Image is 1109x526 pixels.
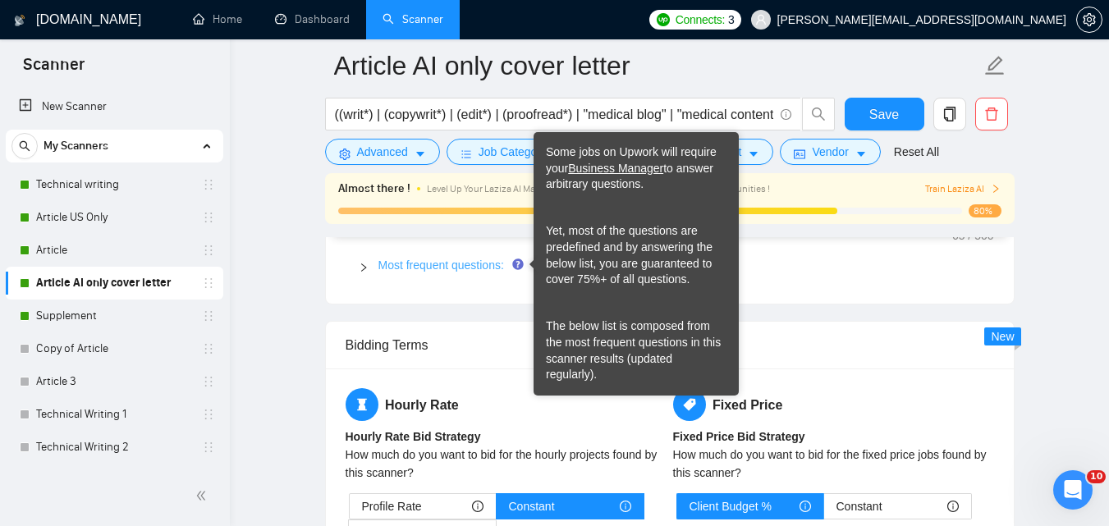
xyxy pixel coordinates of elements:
[925,181,1001,197] button: Train Laziza AI
[673,388,994,421] h5: Fixed Price
[36,464,192,496] a: Technical Writing 3
[568,162,663,175] a: Business Manager
[812,143,848,161] span: Vendor
[479,143,547,161] span: Job Category
[415,148,426,160] span: caret-down
[346,430,481,443] b: Hourly Rate Bid Strategy
[976,107,1007,121] span: delete
[346,388,378,421] span: hourglass
[335,104,773,125] input: Search Freelance Jobs...
[546,223,726,287] div: Yet, most of the questions are predefined and by answering the below list, you are guaranteed to ...
[447,139,579,165] button: barsJob Categorycaret-down
[36,365,192,398] a: Article 3
[947,501,959,512] span: info-circle
[6,90,223,123] li: New Scanner
[36,267,192,300] a: Article AI only cover letter
[334,45,981,86] input: Scanner name...
[969,204,1001,217] span: 80%
[984,55,1006,76] span: edit
[673,388,706,421] span: tag
[781,109,791,120] span: info-circle
[800,501,811,512] span: info-circle
[755,14,767,25] span: user
[36,398,192,431] a: Technical Writing 1
[794,148,805,160] span: idcard
[338,180,410,198] span: Almost there !
[461,148,472,160] span: bars
[657,13,670,26] img: upwork-logo.png
[728,11,735,29] span: 3
[202,178,215,191] span: holder
[546,144,726,193] div: Some jobs on Upwork will require your to answer arbitrary questions.
[275,12,350,26] a: dashboardDashboard
[509,494,555,519] span: Constant
[14,7,25,34] img: logo
[991,330,1014,343] span: New
[845,98,924,130] button: Save
[325,139,440,165] button: settingAdvancedcaret-down
[673,446,994,482] div: How much do you want to bid for the fixed price jobs found by this scanner?
[339,148,351,160] span: setting
[36,201,192,234] a: Article US Only
[383,12,443,26] a: searchScanner
[36,431,192,464] a: Technical Writing 2
[202,408,215,421] span: holder
[195,487,212,504] span: double-left
[427,183,770,194] span: Level Up Your Laziza AI Matches! Give feedback and unlock top-tier opportunities !
[869,104,899,125] span: Save
[36,300,192,332] a: Supplement
[11,133,38,159] button: search
[472,501,483,512] span: info-circle
[673,430,805,443] b: Fixed Price Bid Strategy
[1076,13,1102,26] a: setting
[546,318,726,382] div: The below list is composed from the most frequent questions in this scanner results (updated regu...
[6,130,223,496] li: My Scanners
[36,234,192,267] a: Article
[836,494,882,519] span: Constant
[894,143,939,161] a: Reset All
[690,494,772,519] span: Client Budget %
[357,143,408,161] span: Advanced
[855,148,867,160] span: caret-down
[676,11,725,29] span: Connects:
[10,53,98,87] span: Scanner
[346,388,667,421] h5: Hourly Rate
[975,98,1008,130] button: delete
[1077,13,1102,26] span: setting
[802,98,835,130] button: search
[346,246,994,284] div: Most frequent questions:
[620,501,631,512] span: info-circle
[362,494,422,519] span: Profile Rate
[346,322,994,368] div: Bidding Terms
[202,211,215,224] span: holder
[202,244,215,257] span: holder
[202,441,215,454] span: holder
[44,130,108,162] span: My Scanners
[193,12,242,26] a: homeHome
[1053,470,1093,510] iframe: Intercom live chat
[933,98,966,130] button: copy
[1087,470,1106,483] span: 10
[202,309,215,322] span: holder
[378,258,504,272] a: Most frequent questions:
[202,375,215,388] span: holder
[36,168,192,201] a: Technical writing
[202,342,215,355] span: holder
[511,257,525,272] div: Tooltip anchor
[202,277,215,290] span: holder
[346,446,667,482] div: How much do you want to bid for the hourly projects found by this scanner?
[359,263,369,272] span: right
[991,184,1001,194] span: right
[803,107,834,121] span: search
[19,90,210,123] a: New Scanner
[748,148,759,160] span: caret-down
[36,332,192,365] a: Copy of Article
[780,139,880,165] button: idcardVendorcaret-down
[1076,7,1102,33] button: setting
[12,140,37,152] span: search
[934,107,965,121] span: copy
